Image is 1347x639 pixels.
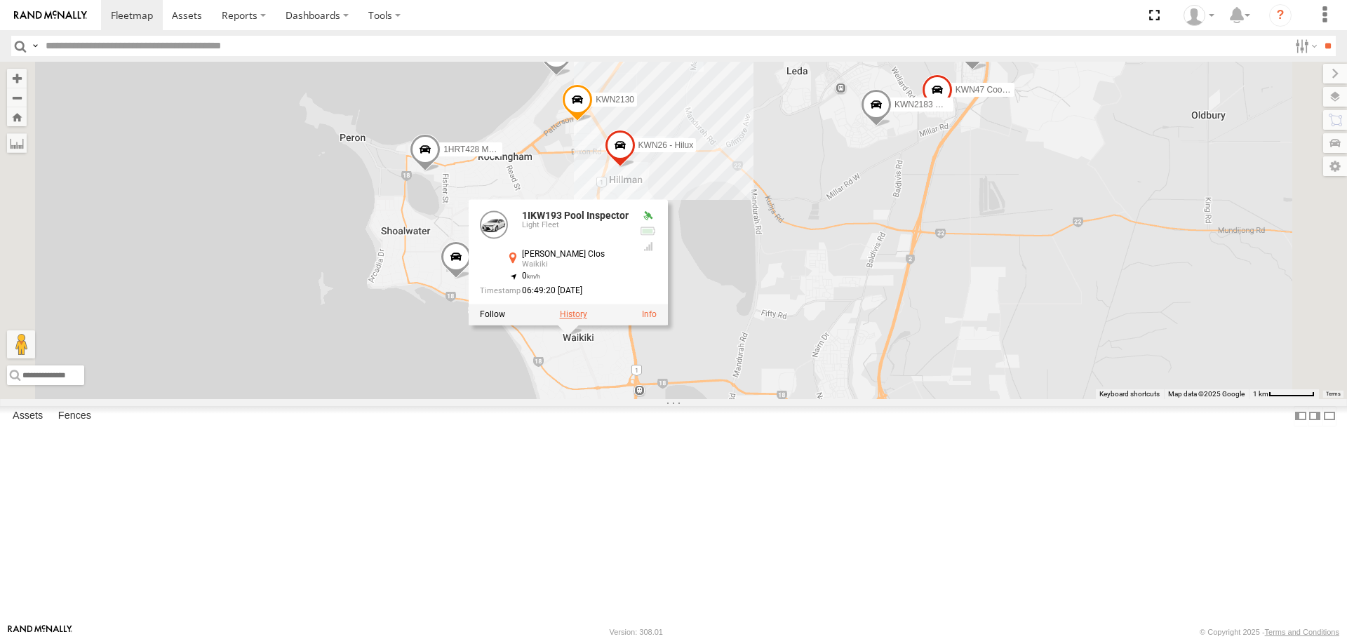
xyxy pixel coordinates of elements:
[1294,406,1308,426] label: Dock Summary Table to the Left
[638,141,694,151] span: KWN26 - Hilux
[7,88,27,107] button: Zoom out
[480,211,508,239] a: View Asset Details
[6,407,50,426] label: Assets
[7,133,27,153] label: Measure
[1323,156,1347,176] label: Map Settings
[522,222,629,230] div: Light Fleet
[1289,36,1320,56] label: Search Filter Options
[480,287,629,296] div: Date/time of location update
[560,310,587,320] label: View Asset History
[522,250,629,260] div: [PERSON_NAME] Clos
[1168,390,1245,398] span: Map data ©2025 Google
[51,407,98,426] label: Fences
[1099,389,1160,399] button: Keyboard shortcuts
[522,271,541,281] span: 0
[610,628,663,636] div: Version: 308.01
[1249,389,1319,399] button: Map Scale: 1 km per 62 pixels
[480,310,505,320] label: Realtime tracking of Asset
[640,226,657,237] div: No voltage information received from this device.
[596,95,634,105] span: KWN2130
[1253,390,1268,398] span: 1 km
[14,11,87,20] img: rand-logo.svg
[29,36,41,56] label: Search Query
[443,145,525,155] span: 1HRT428 Manager IT
[7,69,27,88] button: Zoom in
[640,241,657,253] div: GSM Signal = 4
[7,330,35,358] button: Drag Pegman onto the map to open Street View
[1322,406,1336,426] label: Hide Summary Table
[7,107,27,126] button: Zoom Home
[1269,4,1292,27] i: ?
[1265,628,1339,636] a: Terms and Conditions
[1179,5,1219,26] div: Andrew Fisher
[640,211,657,222] div: Valid GPS Fix
[522,210,629,222] a: 1IKW193 Pool Inspector
[1200,628,1339,636] div: © Copyright 2025 -
[8,625,72,639] a: Visit our Website
[894,100,998,109] span: KWN2183 Waste Education
[956,86,1026,95] span: KWN47 Coor. Infra
[522,261,629,269] div: Waikiki
[1308,406,1322,426] label: Dock Summary Table to the Right
[642,310,657,320] a: View Asset Details
[1326,391,1341,396] a: Terms (opens in new tab)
